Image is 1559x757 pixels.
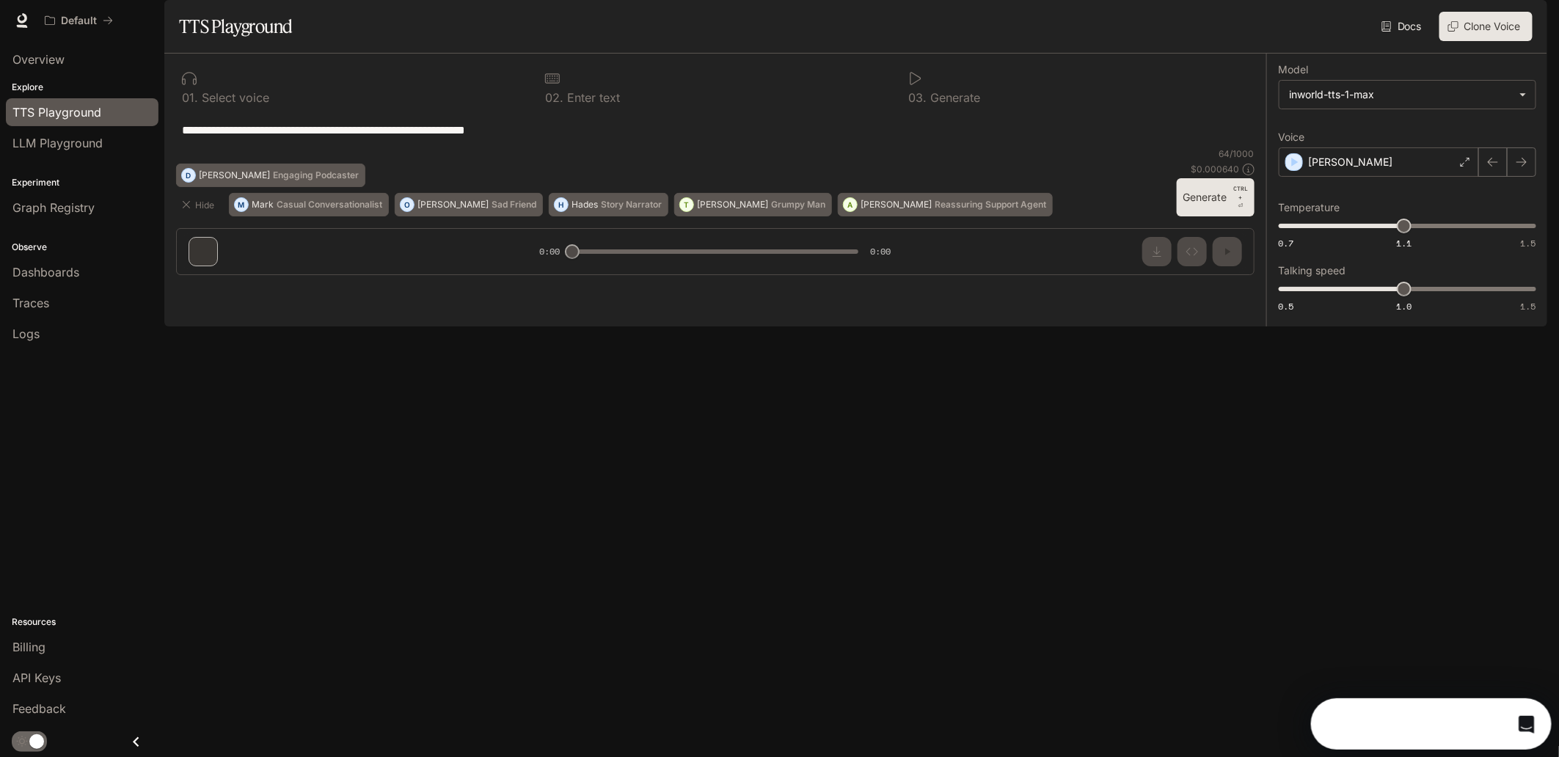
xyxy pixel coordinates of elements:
button: Hide [176,193,223,216]
span: 1.0 [1397,300,1412,312]
div: A [844,193,857,216]
p: 64 / 1000 [1219,147,1255,160]
p: Voice [1279,132,1305,142]
p: 0 2 . [545,92,563,103]
span: 0.5 [1279,300,1294,312]
p: Select voice [198,92,269,103]
p: Mark [252,200,274,209]
div: Need help? [15,12,211,24]
a: Docs [1379,12,1428,41]
p: $ 0.000640 [1191,163,1240,175]
p: [PERSON_NAME] [861,200,932,209]
div: O [401,193,414,216]
button: T[PERSON_NAME]Grumpy Man [674,193,832,216]
span: 1.5 [1521,237,1536,249]
div: inworld-tts-1-max [1290,87,1512,102]
div: M [235,193,248,216]
p: [PERSON_NAME] [199,171,270,180]
p: Temperature [1279,202,1340,213]
p: Talking speed [1279,266,1346,276]
button: A[PERSON_NAME]Reassuring Support Agent [838,193,1053,216]
button: MMarkCasual Conversationalist [229,193,389,216]
p: Story Narrator [601,200,662,209]
div: H [555,193,568,216]
p: Sad Friend [492,200,536,209]
button: HHadesStory Narrator [549,193,668,216]
p: Default [61,15,97,27]
p: Casual Conversationalist [277,200,382,209]
p: Hades [572,200,598,209]
span: 1.1 [1397,237,1412,249]
p: Grumpy Man [771,200,825,209]
button: D[PERSON_NAME]Engaging Podcaster [176,164,365,187]
div: inworld-tts-1-max [1279,81,1536,109]
p: Engaging Podcaster [273,171,359,180]
p: [PERSON_NAME] [1309,155,1393,169]
div: Open Intercom Messenger [6,6,254,46]
button: GenerateCTRL +⏎ [1177,178,1254,216]
iframe: Intercom live chat [1509,707,1544,742]
h1: TTS Playground [179,12,293,41]
span: 1.5 [1521,300,1536,312]
p: Reassuring Support Agent [935,200,1046,209]
div: D [182,164,195,187]
p: ⏎ [1233,184,1248,211]
div: T [680,193,693,216]
p: CTRL + [1233,184,1248,202]
p: 0 1 . [182,92,198,103]
p: 0 3 . [908,92,927,103]
div: The team typically replies in under 1h [15,24,211,40]
p: [PERSON_NAME] [697,200,768,209]
p: Enter text [563,92,620,103]
span: 0.7 [1279,237,1294,249]
p: [PERSON_NAME] [417,200,489,209]
button: O[PERSON_NAME]Sad Friend [395,193,543,216]
p: Model [1279,65,1309,75]
button: Clone Voice [1439,12,1533,41]
p: Generate [927,92,980,103]
iframe: Intercom live chat discovery launcher [1311,698,1552,750]
button: All workspaces [38,6,120,35]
